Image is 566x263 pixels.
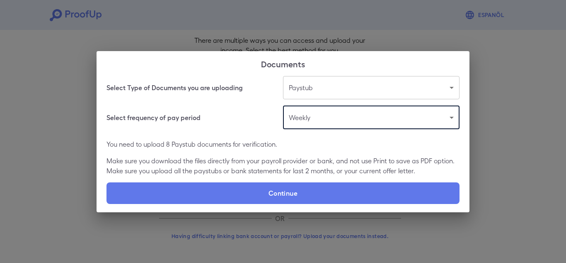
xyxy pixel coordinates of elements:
[106,83,243,93] h6: Select Type of Documents you are uploading
[106,182,460,204] label: Continue
[283,76,460,99] div: Paystub
[106,156,460,176] p: Make sure you download the files directly from your payroll provider or bank, and not use Print t...
[97,51,469,76] h2: Documents
[283,106,460,129] div: Weekly
[106,113,201,123] h6: Select frequency of pay period
[106,139,460,149] p: You need to upload 8 Paystub documents for verification.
